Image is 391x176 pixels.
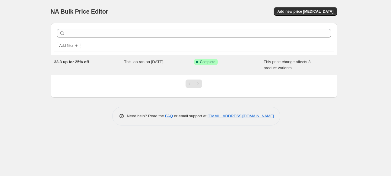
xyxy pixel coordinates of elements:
[277,9,333,14] span: Add new price [MEDICAL_DATA]
[186,80,202,88] nav: Pagination
[264,60,310,70] span: This price change affects 3 product variants.
[173,114,208,118] span: or email support at
[127,114,165,118] span: Need help? Read the
[59,43,74,48] span: Add filter
[274,7,337,16] button: Add new price [MEDICAL_DATA]
[51,8,108,15] span: NA Bulk Price Editor
[200,60,215,64] span: Complete
[208,114,274,118] a: [EMAIL_ADDRESS][DOMAIN_NAME]
[124,60,164,64] span: This job ran on [DATE].
[57,42,81,49] button: Add filter
[54,60,89,64] span: 33.3 up for 25% off
[165,114,173,118] a: FAQ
